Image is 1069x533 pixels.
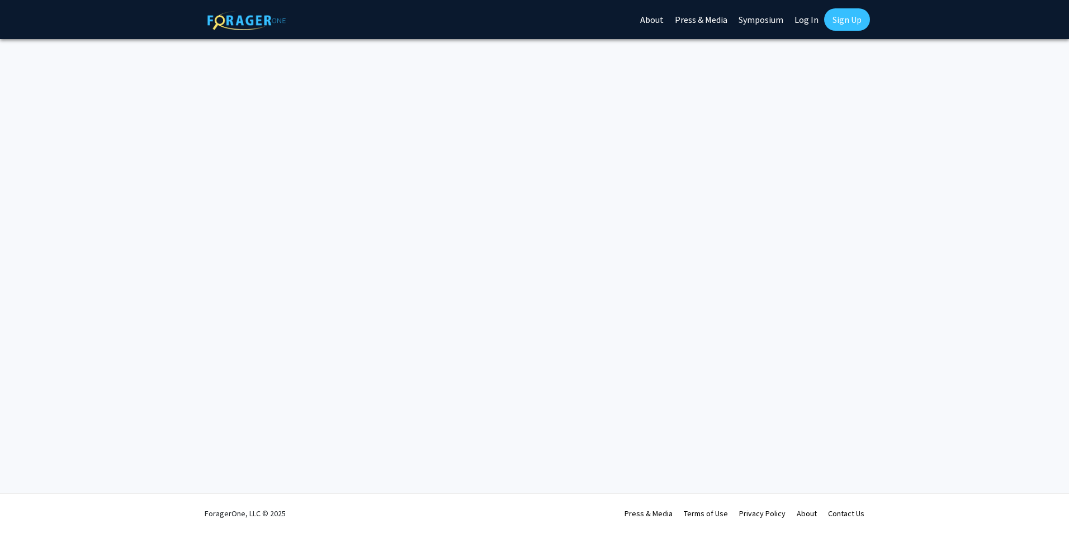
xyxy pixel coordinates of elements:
[684,508,728,518] a: Terms of Use
[205,494,286,533] div: ForagerOne, LLC © 2025
[797,508,817,518] a: About
[207,11,286,30] img: ForagerOne Logo
[828,508,864,518] a: Contact Us
[739,508,786,518] a: Privacy Policy
[824,8,870,31] a: Sign Up
[625,508,673,518] a: Press & Media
